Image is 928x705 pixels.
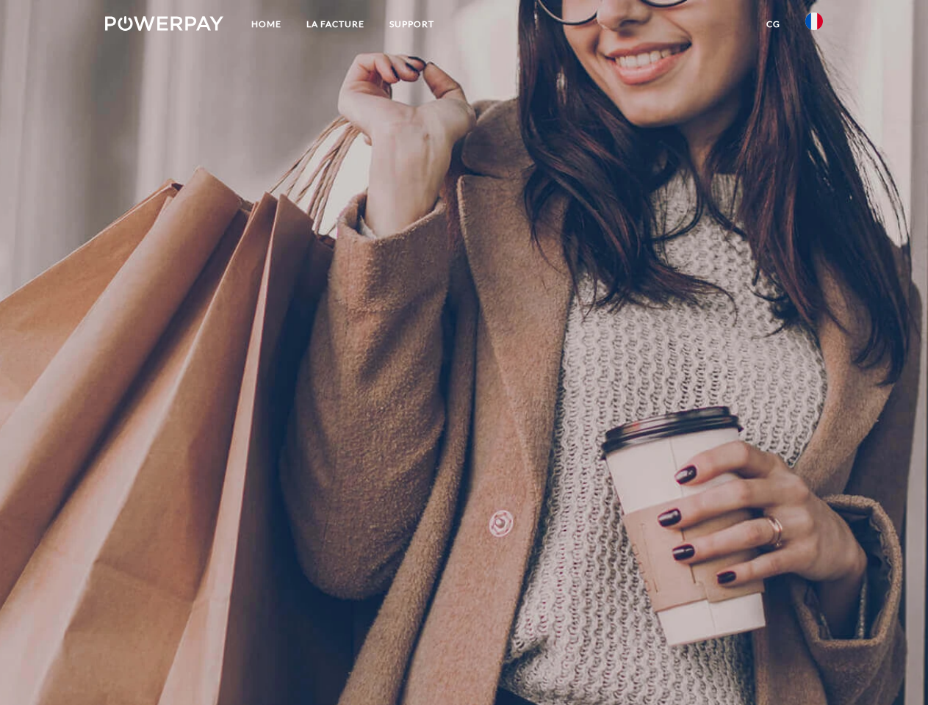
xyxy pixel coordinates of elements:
[105,16,223,31] img: logo-powerpay-white.svg
[377,11,447,37] a: Support
[294,11,377,37] a: LA FACTURE
[805,12,823,30] img: fr
[239,11,294,37] a: Home
[754,11,793,37] a: CG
